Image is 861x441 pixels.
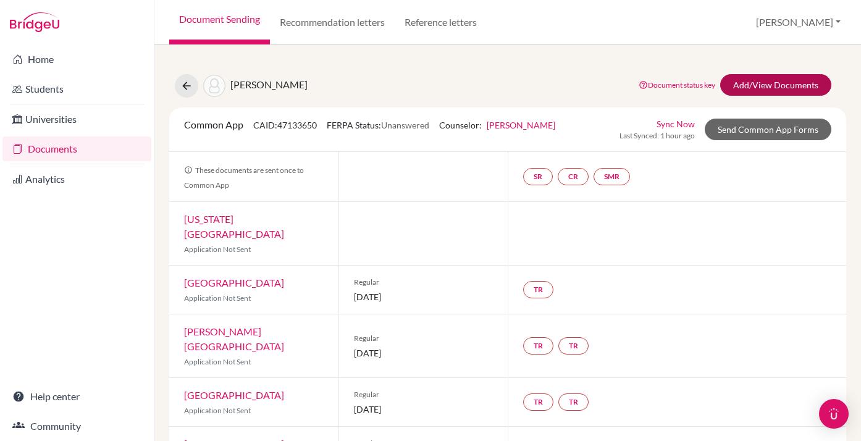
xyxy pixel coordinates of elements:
[523,393,553,411] a: TR
[523,281,553,298] a: TR
[184,357,251,366] span: Application Not Sent
[184,166,304,190] span: These documents are sent once to Common App
[523,337,553,355] a: TR
[354,277,493,288] span: Regular
[558,337,589,355] a: TR
[230,78,308,90] span: [PERSON_NAME]
[2,136,151,161] a: Documents
[2,77,151,101] a: Students
[619,130,695,141] span: Last Synced: 1 hour ago
[354,346,493,359] span: [DATE]
[354,403,493,416] span: [DATE]
[381,120,429,130] span: Unanswered
[523,168,553,185] a: SR
[354,333,493,344] span: Regular
[750,10,846,34] button: [PERSON_NAME]
[439,120,555,130] span: Counselor:
[184,389,284,401] a: [GEOGRAPHIC_DATA]
[184,293,251,303] span: Application Not Sent
[819,399,849,429] div: Open Intercom Messenger
[639,80,715,90] a: Document status key
[2,167,151,191] a: Analytics
[2,384,151,409] a: Help center
[184,119,243,130] span: Common App
[2,107,151,132] a: Universities
[2,414,151,439] a: Community
[558,168,589,185] a: CR
[720,74,831,96] a: Add/View Documents
[327,120,429,130] span: FERPA Status:
[354,389,493,400] span: Regular
[184,406,251,415] span: Application Not Sent
[2,47,151,72] a: Home
[705,119,831,140] a: Send Common App Forms
[184,213,284,240] a: [US_STATE][GEOGRAPHIC_DATA]
[184,277,284,288] a: [GEOGRAPHIC_DATA]
[184,325,284,352] a: [PERSON_NAME][GEOGRAPHIC_DATA]
[253,120,317,130] span: CAID: 47133650
[594,168,630,185] a: SMR
[354,290,493,303] span: [DATE]
[657,117,695,130] a: Sync Now
[558,393,589,411] a: TR
[184,245,251,254] span: Application Not Sent
[487,120,555,130] a: [PERSON_NAME]
[10,12,59,32] img: Bridge-U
